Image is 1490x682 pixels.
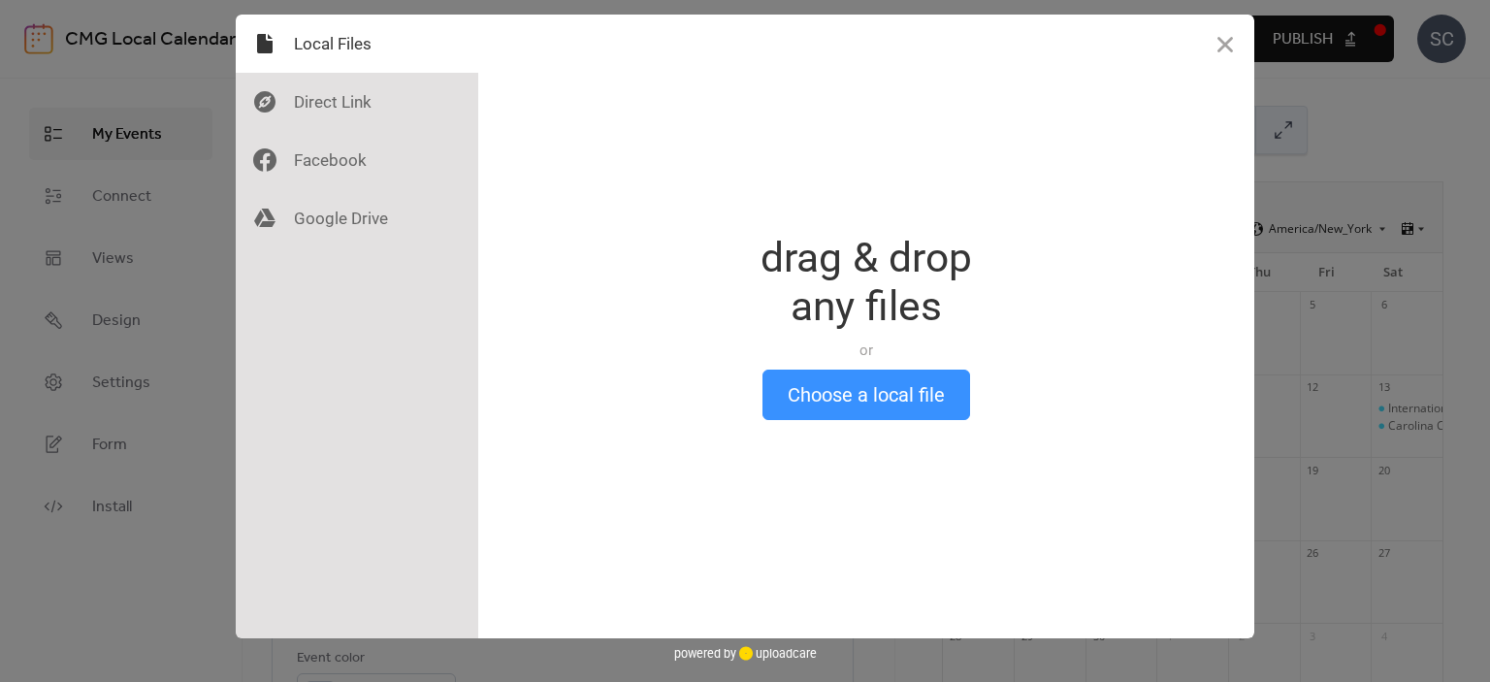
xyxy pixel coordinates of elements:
[762,370,970,420] button: Choose a local file
[1196,15,1254,73] button: Close
[236,189,478,247] div: Google Drive
[236,131,478,189] div: Facebook
[736,646,817,661] a: uploadcare
[236,73,478,131] div: Direct Link
[761,341,972,360] div: or
[761,234,972,331] div: drag & drop any files
[236,15,478,73] div: Local Files
[674,638,817,667] div: powered by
